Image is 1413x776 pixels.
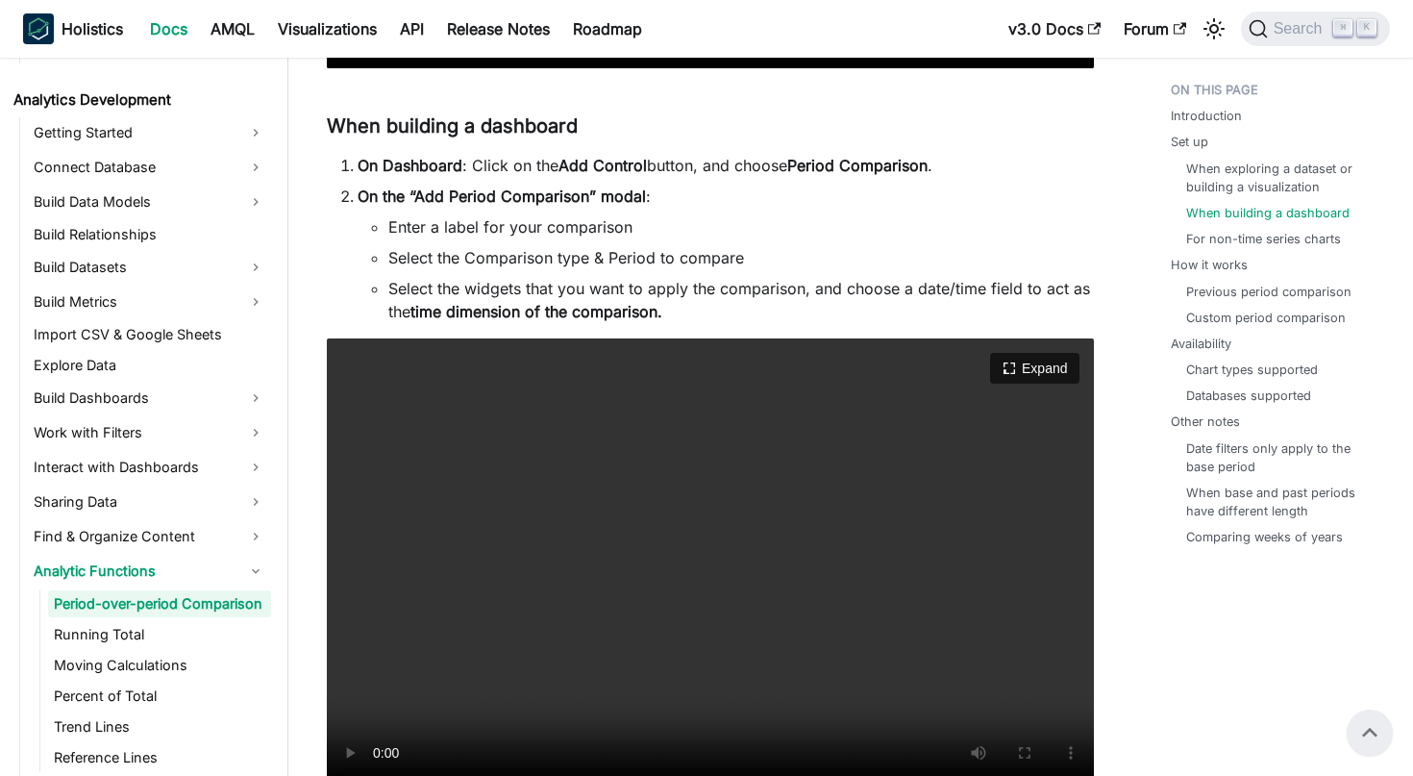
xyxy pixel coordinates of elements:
strong: time dimension of the comparison. [410,302,662,321]
strong: On the “Add Period Comparison” modal [358,187,646,206]
h3: When building a dashboard [327,114,1094,138]
button: Scroll back to top [1347,710,1393,756]
a: Build Dashboards [28,383,271,413]
a: Set up [1171,133,1208,151]
button: Expand video [990,353,1078,384]
strong: Period Comparison [787,156,928,175]
a: Date filters only apply to the base period [1186,439,1376,476]
a: Analytics Development [8,87,271,113]
span: Search [1268,20,1334,38]
a: Analytic Functions [28,556,271,587]
a: Work with Filters [28,417,271,448]
b: Holistics [62,17,123,40]
a: Interact with Dashboards [28,452,271,483]
a: Release Notes [435,13,561,44]
a: Build Datasets [28,252,271,283]
a: Import CSV & Google Sheets [28,321,271,348]
button: Switch between dark and light mode (currently light mode) [1199,13,1229,44]
a: Running Total [48,621,271,648]
a: API [388,13,435,44]
a: AMQL [199,13,266,44]
a: When base and past periods have different length [1186,484,1376,520]
kbd: ⌘ [1333,19,1352,37]
a: Forum [1112,13,1198,44]
a: Roadmap [561,13,654,44]
a: Getting Started [28,117,271,148]
a: Trend Lines [48,713,271,740]
a: Docs [138,13,199,44]
a: Databases supported [1186,387,1311,405]
a: Find & Organize Content [28,521,271,552]
li: Enter a label for your comparison [388,215,1094,238]
strong: Add Control [558,156,647,175]
a: Build Metrics [28,287,271,317]
a: Visualizations [266,13,388,44]
a: Previous period comparison [1186,283,1351,301]
a: Percent of Total [48,683,271,710]
li: : [358,185,1094,323]
a: Chart types supported [1186,361,1318,379]
a: Build Data Models [28,187,271,217]
strong: On Dashboard [358,156,462,175]
a: When building a dashboard [1186,204,1350,222]
a: Connect Database [28,152,271,183]
a: HolisticsHolistics [23,13,123,44]
a: v3.0 Docs [997,13,1112,44]
li: Select the Comparison type & Period to compare [388,246,1094,269]
a: Other notes [1171,413,1240,431]
a: Period-over-period Comparison [48,590,271,617]
a: Availability [1171,335,1231,353]
a: When exploring a dataset or building a visualization [1186,160,1376,196]
a: For non-time series charts [1186,230,1341,248]
a: How it works [1171,256,1248,274]
a: Introduction [1171,107,1242,125]
li: : Click on the button, and choose . [358,154,1094,177]
button: Search (Command+K) [1241,12,1390,46]
a: Sharing Data [28,487,271,517]
a: Custom period comparison [1186,309,1346,327]
a: Moving Calculations [48,652,271,679]
a: Reference Lines [48,744,271,771]
a: Build Relationships [28,221,271,248]
a: Explore Data [28,352,271,379]
img: Holistics [23,13,54,44]
kbd: K [1357,19,1376,37]
li: Select the widgets that you want to apply the comparison, and choose a date/time field to act as the [388,277,1094,323]
a: Comparing weeks of years [1186,528,1343,546]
